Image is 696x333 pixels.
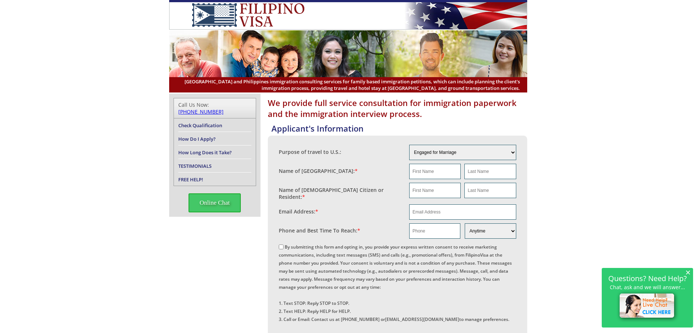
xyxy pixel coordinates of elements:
[279,186,402,200] label: Name of [DEMOGRAPHIC_DATA] Citizen or Resident:
[279,167,358,174] label: Name of [GEOGRAPHIC_DATA]:
[268,97,527,119] h1: We provide full service consultation for immigration paperwork and the immigration interview proc...
[178,101,251,115] div: Call Us Now:
[178,163,212,169] a: TESTIMONIALS
[464,183,516,198] input: Last Name
[271,123,527,134] h4: Applicant's Information
[616,290,679,322] img: live-chat-icon.png
[279,245,284,249] input: By submitting this form and opting in, you provide your express written consent to receive market...
[279,227,360,234] label: Phone and Best Time To Reach:
[178,122,222,129] a: Check Qualification
[409,183,461,198] input: First Name
[189,193,241,212] span: Online Chat
[685,269,691,275] span: ×
[176,78,520,91] span: [GEOGRAPHIC_DATA] and Philippines immigration consulting services for family based immigration pe...
[605,284,689,290] p: Chat, ask and we will answer...
[178,149,232,156] a: How Long Does it Take?
[409,204,516,220] input: Email Address
[409,164,461,179] input: First Name
[178,136,216,142] a: How Do I Apply?
[409,223,460,239] input: Phone
[465,223,516,239] select: Phone and Best Reach Time are required.
[464,164,516,179] input: Last Name
[279,148,341,155] label: Purpose of travel to U.S.:
[178,176,203,183] a: FREE HELP!
[178,108,224,115] a: [PHONE_NUMBER]
[605,275,689,281] h2: Questions? Need Help?
[279,208,318,215] label: Email Address:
